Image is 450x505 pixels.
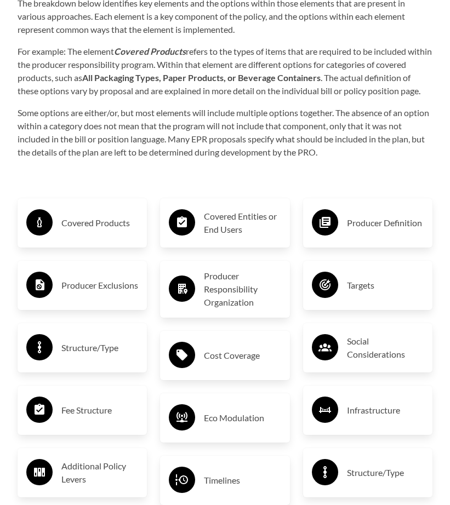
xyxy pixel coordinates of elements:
[18,45,432,97] p: For example: The element refers to the types of items that are required to be included within the...
[347,464,424,481] h3: Structure/Type
[347,214,424,232] h3: Producer Definition
[61,339,138,357] h3: Structure/Type
[347,401,424,419] h3: Infrastructure
[82,72,321,83] strong: All Packaging Types, Paper Products, or Beverage Containers
[61,277,138,294] h3: Producer Exclusions
[61,214,138,232] h3: Covered Products
[114,46,186,56] strong: Covered Products
[18,106,432,159] p: Some options are either/or, but most elements will include multiple options together. The absence...
[204,347,281,364] h3: Cost Coverage
[347,277,424,294] h3: Targets
[204,269,281,309] h3: Producer Responsibility Organization
[61,460,138,486] h3: Additional Policy Levers
[204,472,281,489] h3: Timelines
[347,335,424,361] h3: Social Considerations
[204,210,281,236] h3: Covered Entities or End Users
[61,401,138,419] h3: Fee Structure
[204,409,281,427] h3: Eco Modulation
